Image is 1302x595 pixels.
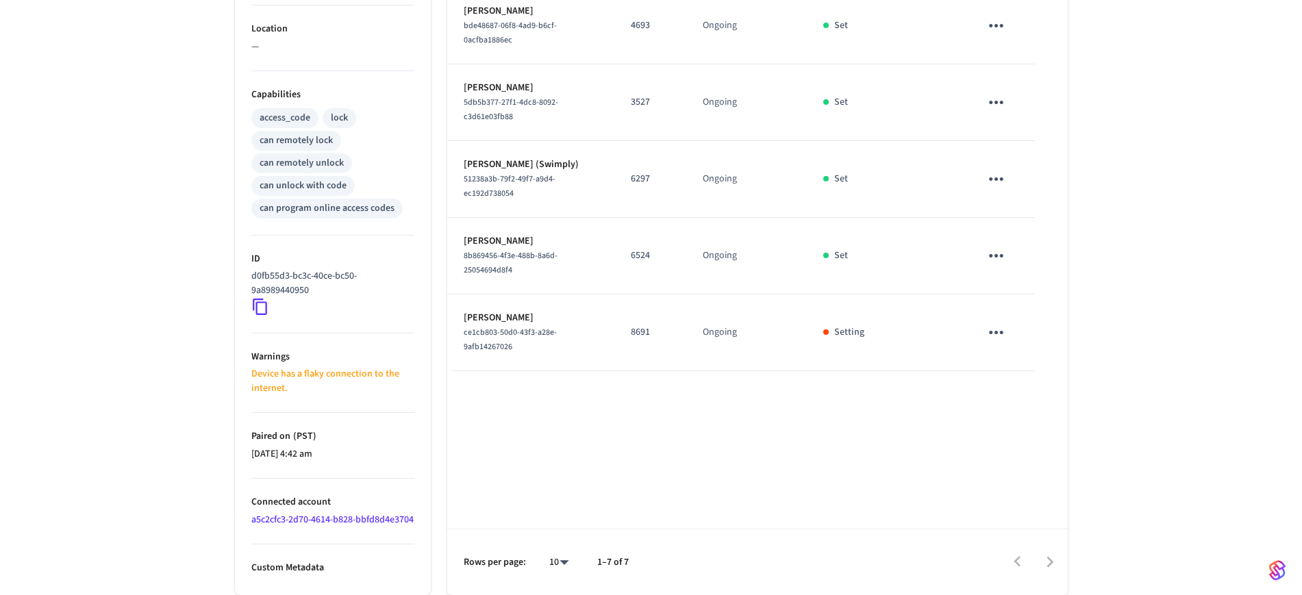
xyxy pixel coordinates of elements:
a: a5c2cfc3-2d70-4614-b828-bbfd8d4e3704 [251,513,414,527]
span: ( PST ) [290,429,316,443]
p: Device has a flaky connection to the internet. [251,367,414,396]
p: [PERSON_NAME] [464,4,599,18]
div: can program online access codes [260,201,395,216]
p: Set [834,172,848,186]
p: Paired on [251,429,414,444]
p: Rows per page: [464,555,526,570]
p: Warnings [251,350,414,364]
p: 3527 [631,95,670,110]
p: [PERSON_NAME] (Swimply) [464,157,599,172]
div: can remotely lock [260,134,333,148]
div: can unlock with code [260,179,347,193]
td: Ongoing [686,218,807,294]
p: Set [834,95,848,110]
div: lock [331,111,348,125]
p: d0fb55d3-bc3c-40ce-bc50-9a8989440950 [251,269,409,298]
p: [PERSON_NAME] [464,81,599,95]
p: [PERSON_NAME] [464,234,599,249]
div: 10 [542,553,575,572]
img: SeamLogoGradient.69752ec5.svg [1269,559,1286,581]
td: Ongoing [686,294,807,371]
span: bde48687-06f8-4ad9-b6cf-0acfba1886ec [464,20,557,46]
p: 6297 [631,172,670,186]
p: Capabilities [251,88,414,102]
span: 8b869456-4f3e-488b-8a6d-25054694d8f4 [464,250,558,276]
p: — [251,40,414,54]
p: Custom Metadata [251,561,414,575]
p: 8691 [631,325,670,340]
p: 6524 [631,249,670,263]
span: 51238a3b-79f2-49f7-a9d4-ec192d738054 [464,173,555,199]
div: access_code [260,111,310,125]
p: 4693 [631,18,670,33]
td: Ongoing [686,141,807,218]
p: [DATE] 4:42 am [251,447,414,461]
p: 1–7 of 7 [597,555,629,570]
span: ce1cb803-50d0-43f3-a28e-9afb14267026 [464,327,557,353]
p: Connected account [251,495,414,509]
span: 5db5b377-27f1-4dc8-8092-c3d61e03fb88 [464,97,558,123]
p: Setting [834,325,864,340]
td: Ongoing [686,64,807,141]
p: [PERSON_NAME] [464,311,599,325]
p: Set [834,249,848,263]
div: can remotely unlock [260,156,344,170]
p: Set [834,18,848,33]
p: Location [251,22,414,36]
p: ID [251,252,414,266]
